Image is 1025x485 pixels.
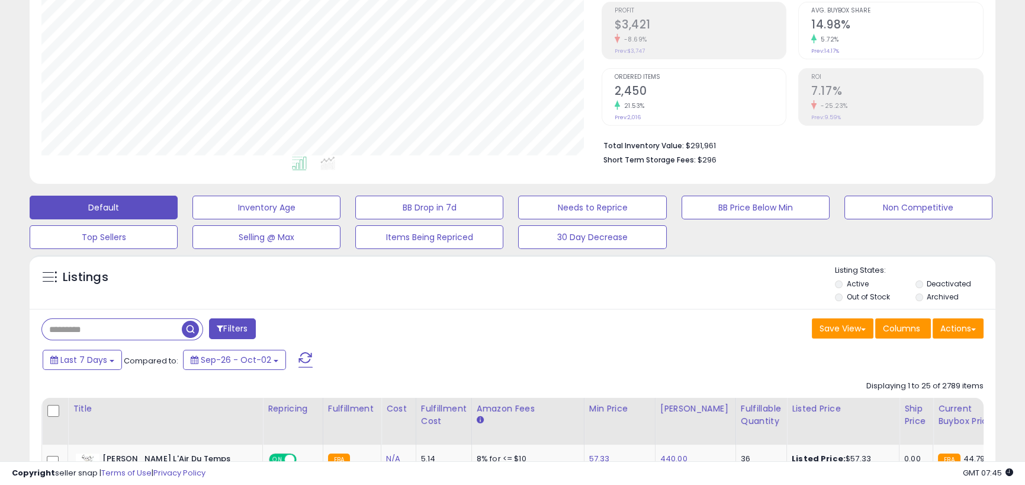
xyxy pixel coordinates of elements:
[811,8,983,14] span: Avg. Buybox Share
[518,225,666,249] button: 30 Day Decrease
[60,354,107,366] span: Last 7 Days
[812,318,873,339] button: Save View
[927,292,959,302] label: Archived
[201,354,271,366] span: Sep-26 - Oct-02
[589,403,650,415] div: Min Price
[101,467,152,478] a: Terms of Use
[268,403,318,415] div: Repricing
[30,225,178,249] button: Top Sellers
[477,415,484,426] small: Amazon Fees.
[183,350,286,370] button: Sep-26 - Oct-02
[811,114,841,121] small: Prev: 9.59%
[603,141,684,151] b: Total Inventory Value:
[904,403,928,427] div: Ship Price
[12,467,55,478] strong: Copyright
[963,467,1013,478] span: 2025-10-10 07:45 GMT
[846,292,889,302] label: Out of Stock
[615,114,641,121] small: Prev: 2,016
[698,154,716,165] span: $296
[153,467,205,478] a: Privacy Policy
[682,196,830,219] button: BB Price Below Min
[477,403,579,415] div: Amazon Fees
[421,403,467,427] div: Fulfillment Cost
[192,196,340,219] button: Inventory Age
[518,196,666,219] button: Needs to Reprice
[603,155,696,165] b: Short Term Storage Fees:
[386,403,411,415] div: Cost
[835,265,995,276] p: Listing States:
[12,468,205,479] div: seller snap | |
[124,355,178,366] span: Compared to:
[811,18,983,34] h2: 14.98%
[192,225,340,249] button: Selling @ Max
[938,403,999,427] div: Current Buybox Price
[792,403,894,415] div: Listed Price
[620,35,647,44] small: -8.69%
[615,74,786,81] span: Ordered Items
[846,279,868,289] label: Active
[875,318,931,339] button: Columns
[328,403,376,415] div: Fulfillment
[615,84,786,100] h2: 2,450
[603,138,975,152] li: $291,961
[811,84,983,100] h2: 7.17%
[741,403,782,427] div: Fulfillable Quantity
[63,269,108,286] h5: Listings
[844,196,992,219] button: Non Competitive
[615,18,786,34] h2: $3,421
[355,196,503,219] button: BB Drop in 7d
[660,403,731,415] div: [PERSON_NAME]
[209,318,255,339] button: Filters
[30,196,178,219] button: Default
[883,323,920,334] span: Columns
[73,403,258,415] div: Title
[615,47,645,55] small: Prev: $3,747
[933,318,984,339] button: Actions
[43,350,122,370] button: Last 7 Days
[620,101,645,110] small: 21.53%
[866,381,984,392] div: Displaying 1 to 25 of 2789 items
[927,279,971,289] label: Deactivated
[615,8,786,14] span: Profit
[811,47,839,55] small: Prev: 14.17%
[811,74,983,81] span: ROI
[817,101,848,110] small: -25.23%
[355,225,503,249] button: Items Being Repriced
[817,35,839,44] small: 5.72%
